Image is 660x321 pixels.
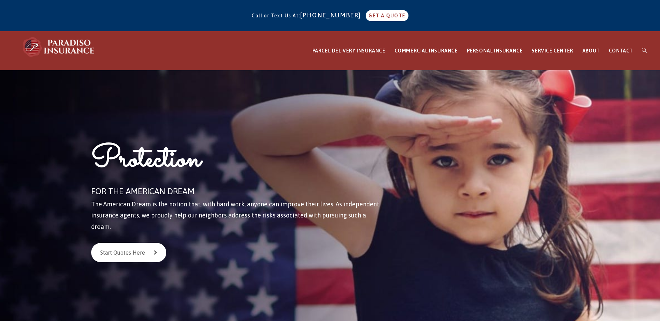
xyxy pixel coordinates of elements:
span: PERSONAL INSURANCE [467,48,523,53]
a: [PHONE_NUMBER] [300,11,364,19]
a: Start Quotes Here [91,243,166,262]
h1: Protection [91,140,381,184]
a: COMMERCIAL INSURANCE [390,32,462,70]
a: PERSONAL INSURANCE [462,32,527,70]
a: CONTACT [604,32,637,70]
a: ABOUT [578,32,604,70]
span: CONTACT [609,48,633,53]
span: PARCEL DELIVERY INSURANCE [312,48,385,53]
span: COMMERCIAL INSURANCE [395,48,458,53]
span: ABOUT [582,48,600,53]
span: SERVICE CENTER [532,48,573,53]
span: The American Dream is the notion that, with hard work, anyone can improve their lives. As indepen... [91,200,379,230]
span: Call or Text Us At: [252,13,300,18]
a: SERVICE CENTER [527,32,578,70]
img: Paradiso Insurance [21,36,97,57]
a: PARCEL DELIVERY INSURANCE [308,32,390,70]
span: FOR THE AMERICAN DREAM [91,187,194,196]
a: GET A QUOTE [366,10,408,21]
